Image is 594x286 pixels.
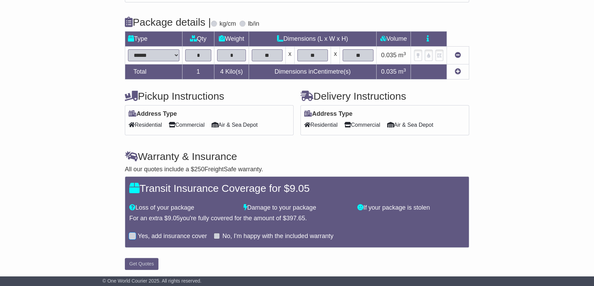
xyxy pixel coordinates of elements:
[300,90,469,102] h4: Delivery Instructions
[344,120,380,130] span: Commercial
[168,215,180,222] span: 9.05
[403,51,406,56] sup: 3
[331,47,340,64] td: x
[455,52,461,59] a: Remove this item
[398,52,406,59] span: m
[381,68,396,75] span: 0.035
[169,120,204,130] span: Commercial
[376,32,411,47] td: Volume
[240,204,354,212] div: Damage to your package
[219,20,236,28] label: kg/cm
[387,120,433,130] span: Air & Sea Depot
[289,183,309,194] span: 9.05
[129,120,162,130] span: Residential
[182,64,214,79] td: 1
[304,110,353,118] label: Address Type
[103,278,202,284] span: © One World Courier 2025. All rights reserved.
[403,67,406,73] sup: 3
[304,120,337,130] span: Residential
[129,183,465,194] h4: Transit Insurance Coverage for $
[455,68,461,75] a: Add new item
[138,233,207,240] label: Yes, add insurance cover
[129,110,177,118] label: Address Type
[125,32,182,47] td: Type
[248,20,259,28] label: lb/in
[182,32,214,47] td: Qty
[214,32,249,47] td: Weight
[194,166,204,173] span: 250
[125,166,469,173] div: All our quotes include a $ FreightSafe warranty.
[286,215,305,222] span: 397.65
[125,151,469,162] h4: Warranty & Insurance
[125,258,158,270] button: Get Quotes
[212,120,258,130] span: Air & Sea Depot
[285,47,294,64] td: x
[125,64,182,79] td: Total
[249,64,376,79] td: Dimensions in Centimetre(s)
[398,68,406,75] span: m
[220,68,224,75] span: 4
[125,90,294,102] h4: Pickup Instructions
[249,32,376,47] td: Dimensions (L x W x H)
[129,215,465,222] div: For an extra $ you're fully covered for the amount of $ .
[222,233,333,240] label: No, I'm happy with the included warranty
[381,52,396,59] span: 0.035
[126,204,240,212] div: Loss of your package
[214,64,249,79] td: Kilo(s)
[125,16,211,28] h4: Package details |
[354,204,468,212] div: If your package is stolen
